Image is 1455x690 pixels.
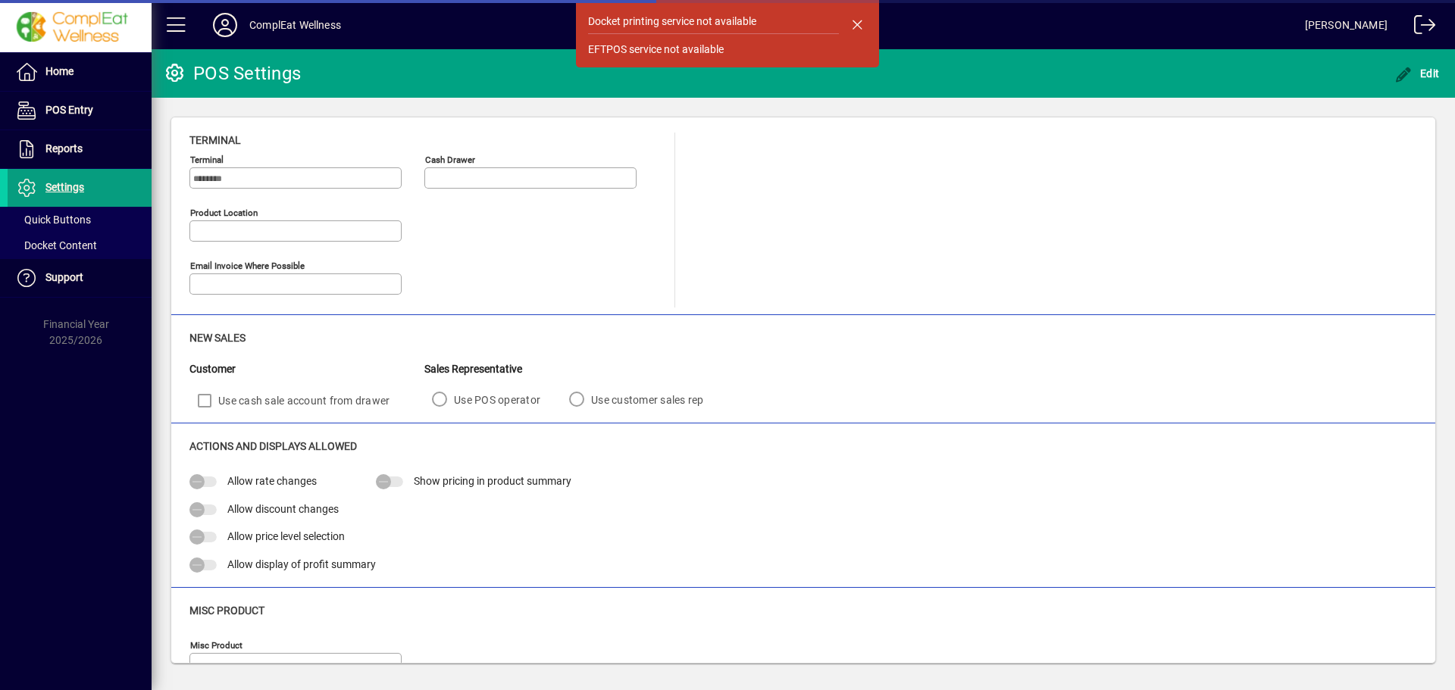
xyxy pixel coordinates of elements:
[1305,13,1388,37] div: [PERSON_NAME]
[227,503,339,515] span: Allow discount changes
[1403,3,1436,52] a: Logout
[189,332,246,344] span: New Sales
[45,142,83,155] span: Reports
[45,181,84,193] span: Settings
[414,475,571,487] span: Show pricing in product summary
[227,558,376,570] span: Allow display of profit summary
[15,214,91,226] span: Quick Buttons
[45,65,74,77] span: Home
[341,13,1305,37] span: [DATE] 15:00
[8,92,152,130] a: POS Entry
[45,104,93,116] span: POS Entry
[1394,67,1440,80] span: Edit
[45,271,83,283] span: Support
[190,640,242,651] mat-label: Misc Product
[189,134,241,146] span: Terminal
[8,207,152,233] a: Quick Buttons
[189,440,357,452] span: Actions and Displays Allowed
[190,155,224,165] mat-label: Terminal
[8,259,152,297] a: Support
[201,11,249,39] button: Profile
[424,361,725,377] div: Sales Representative
[227,530,345,542] span: Allow price level selection
[189,361,424,377] div: Customer
[189,604,264,617] span: Misc Product
[8,130,152,168] a: Reports
[190,261,305,271] mat-label: Email Invoice where possible
[588,42,724,58] div: EFTPOS service not available
[190,208,258,218] mat-label: Product location
[15,239,97,251] span: Docket Content
[1391,60,1444,87] button: Edit
[227,475,317,487] span: Allow rate changes
[163,61,301,86] div: POS Settings
[425,155,475,165] mat-label: Cash Drawer
[249,13,341,37] div: ComplEat Wellness
[8,233,152,258] a: Docket Content
[8,53,152,91] a: Home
